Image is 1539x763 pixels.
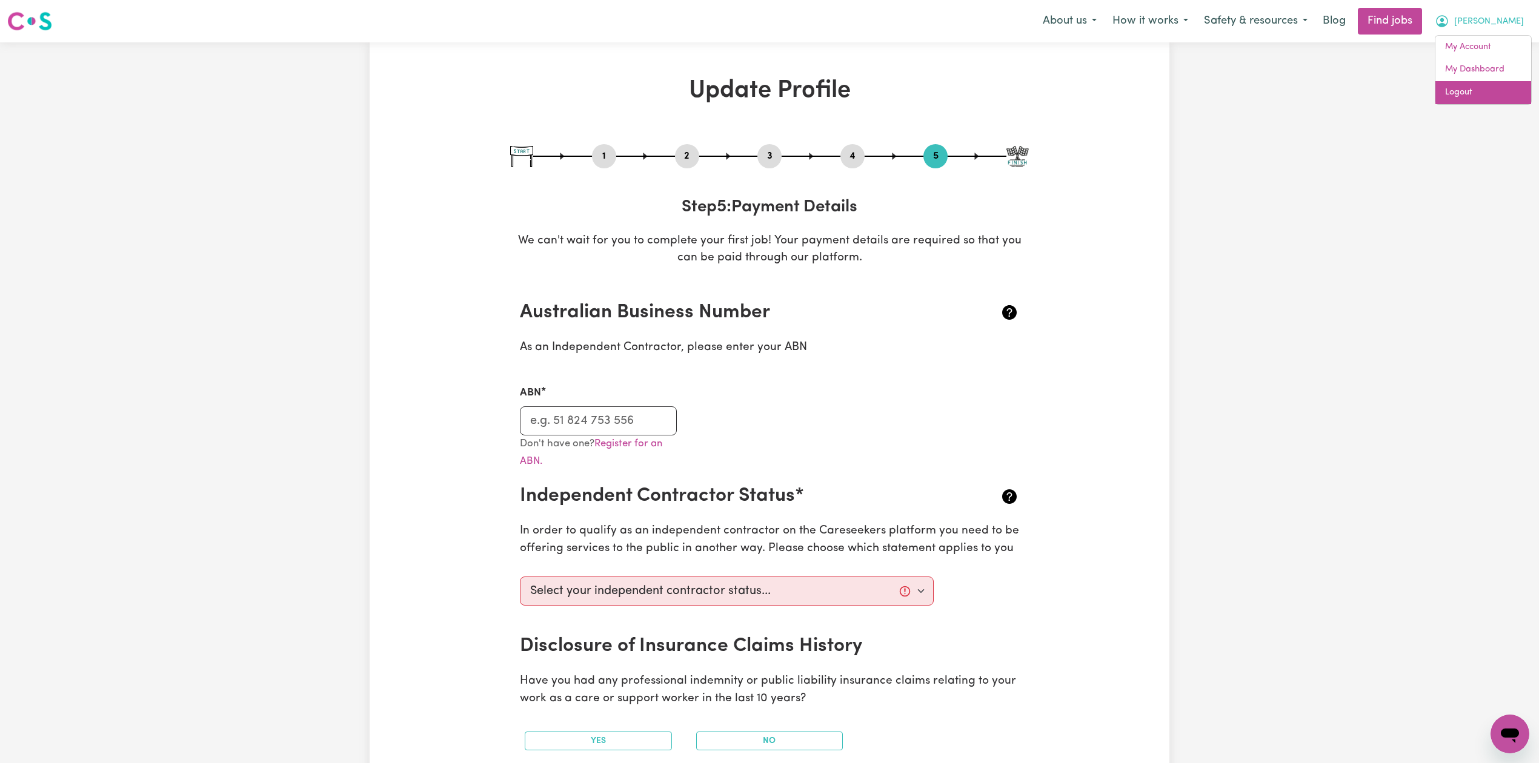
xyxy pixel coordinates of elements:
span: [PERSON_NAME] [1454,15,1524,28]
h2: Australian Business Number [520,301,936,324]
button: About us [1035,8,1105,34]
button: Yes [525,732,672,750]
p: Have you had any professional indemnity or public liability insurance claims relating to your wor... [520,673,1019,708]
img: Careseekers logo [7,10,52,32]
iframe: Button to launch messaging window [1491,715,1529,753]
div: My Account [1435,35,1532,105]
p: We can't wait for you to complete your first job! Your payment details are required so that you c... [510,233,1029,268]
a: Find jobs [1358,8,1422,35]
a: Careseekers logo [7,7,52,35]
button: Go to step 1 [592,148,616,164]
button: Go to step 3 [757,148,782,164]
button: My Account [1427,8,1532,34]
a: My Dashboard [1435,58,1531,81]
p: As an Independent Contractor, please enter your ABN [520,339,1019,357]
button: Go to step 2 [675,148,699,164]
h3: Step 5 : Payment Details [510,197,1029,218]
a: Register for an ABN. [520,438,662,466]
h2: Disclosure of Insurance Claims History [520,635,936,658]
button: How it works [1105,8,1196,34]
p: In order to qualify as an independent contractor on the Careseekers platform you need to be offer... [520,523,1019,558]
h1: Update Profile [510,76,1029,105]
button: Go to step 5 [923,148,948,164]
small: Don't have one? [520,438,662,466]
a: My Account [1435,36,1531,59]
button: No [696,732,843,750]
a: Logout [1435,81,1531,104]
button: Safety & resources [1196,8,1315,34]
button: Go to step 4 [840,148,865,164]
a: Blog [1315,8,1353,35]
input: e.g. 51 824 753 556 [520,406,677,435]
label: ABN [520,385,541,401]
h2: Independent Contractor Status* [520,484,936,507]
